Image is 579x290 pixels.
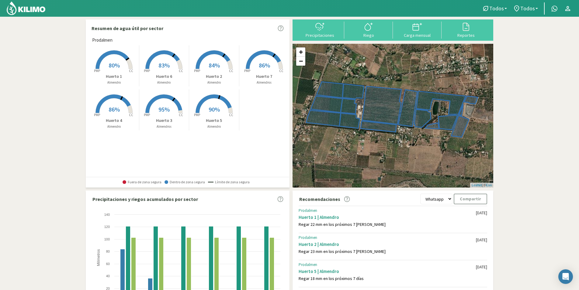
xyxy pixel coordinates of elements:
[296,47,305,57] a: Zoom in
[89,124,139,129] p: Almendro
[144,69,150,73] tspan: PMP
[104,213,110,216] text: 140
[92,195,198,203] p: Precipitaciones y riegos acumulados por sector
[179,69,183,73] tspan: CC
[129,69,133,73] tspan: CC
[346,33,391,37] div: Riego
[279,69,283,73] tspan: CC
[144,113,150,117] tspan: PMP
[89,117,139,124] p: Huerto 4
[123,180,161,184] span: Fuera de zona segura
[395,33,440,37] div: Carga mensual
[299,235,476,240] div: Prodalmen
[208,180,250,184] span: Límite de zona segura
[244,69,250,73] tspan: PMP
[89,73,139,80] p: Huerto 1
[229,113,233,117] tspan: CC
[104,237,110,241] text: 100
[189,73,239,80] p: Huerto 2
[558,269,573,284] div: Open Intercom Messenger
[299,276,476,281] div: Regar 18 mm en los próximos 7 días
[476,264,487,270] div: [DATE]
[299,222,476,227] div: Regar 22 mm en los próximos 7 [PERSON_NAME]
[296,22,344,38] button: Precipitaciones
[472,183,482,187] a: Leaflet
[194,69,200,73] tspan: PMP
[139,124,189,129] p: Almendros
[299,262,476,267] div: Prodalmen
[189,117,239,124] p: Huerto 5
[486,183,492,187] a: Esri
[296,57,305,66] a: Zoom out
[96,249,101,266] text: Milímetros
[189,80,239,85] p: Almendro
[442,22,490,38] button: Reportes
[299,268,476,274] div: Huerto 5 | Almendro
[106,262,110,266] text: 60
[129,113,133,117] tspan: CC
[239,73,289,80] p: Huerto 7
[259,61,270,69] span: 86%
[104,225,110,229] text: 120
[106,250,110,253] text: 80
[89,80,139,85] p: Almendro
[209,61,220,69] span: 84%
[92,25,163,32] p: Resumen de agua útil por sector
[299,241,476,247] div: Huerto 2 | Almendro
[139,73,189,80] p: Huerto 6
[299,208,476,213] div: Prodalmen
[189,124,239,129] p: Almendro
[297,33,342,37] div: Precipitaciones
[106,274,110,278] text: 40
[109,105,120,113] span: 86%
[165,180,205,184] span: Dentro de zona segura
[470,183,493,188] div: | ©
[299,195,340,203] p: Recomendaciones
[209,105,220,113] span: 90%
[109,61,120,69] span: 80%
[92,37,113,44] span: Prodalmen
[299,214,476,220] div: Huerto 1 | Almendro
[94,69,100,73] tspan: PMP
[194,113,200,117] tspan: PMP
[344,22,393,38] button: Riego
[94,113,100,117] tspan: PMP
[229,69,233,73] tspan: CC
[139,117,189,124] p: Huerto 3
[443,33,488,37] div: Reportes
[520,5,535,12] span: Todos
[299,249,476,254] div: Regar 23 mm en los próximos 7 [PERSON_NAME]
[489,5,504,12] span: Todos
[393,22,442,38] button: Carga mensual
[158,105,170,113] span: 95%
[158,61,170,69] span: 83%
[139,80,189,85] p: Almendro
[476,210,487,216] div: [DATE]
[179,113,183,117] tspan: CC
[6,1,46,16] img: Kilimo
[476,237,487,243] div: [DATE]
[239,80,289,85] p: Almendros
